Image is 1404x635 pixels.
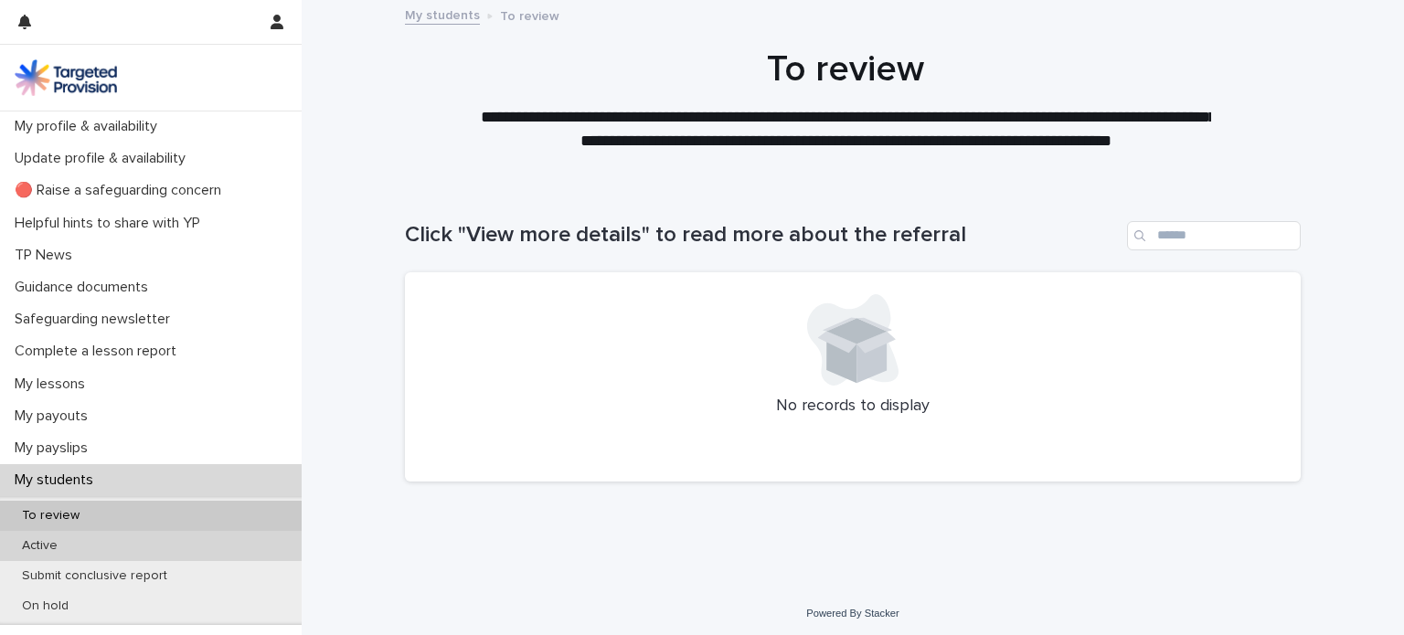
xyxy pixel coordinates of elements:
[7,118,172,135] p: My profile & availability
[7,471,108,489] p: My students
[7,376,100,393] p: My lessons
[7,568,182,584] p: Submit conclusive report
[398,48,1293,91] h1: To review
[15,59,117,96] img: M5nRWzHhSzIhMunXDL62
[7,150,200,167] p: Update profile & availability
[7,598,83,614] p: On hold
[405,4,480,25] a: My students
[7,407,102,425] p: My payouts
[7,247,87,264] p: TP News
[7,182,236,199] p: 🔴 Raise a safeguarding concern
[7,215,215,232] p: Helpful hints to share with YP
[7,279,163,296] p: Guidance documents
[427,397,1279,417] p: No records to display
[7,439,102,457] p: My payslips
[7,538,72,554] p: Active
[7,508,94,524] p: To review
[1127,221,1301,250] input: Search
[500,5,559,25] p: To review
[7,343,191,360] p: Complete a lesson report
[806,608,899,619] a: Powered By Stacker
[7,311,185,328] p: Safeguarding newsletter
[405,222,1120,249] h1: Click "View more details" to read more about the referral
